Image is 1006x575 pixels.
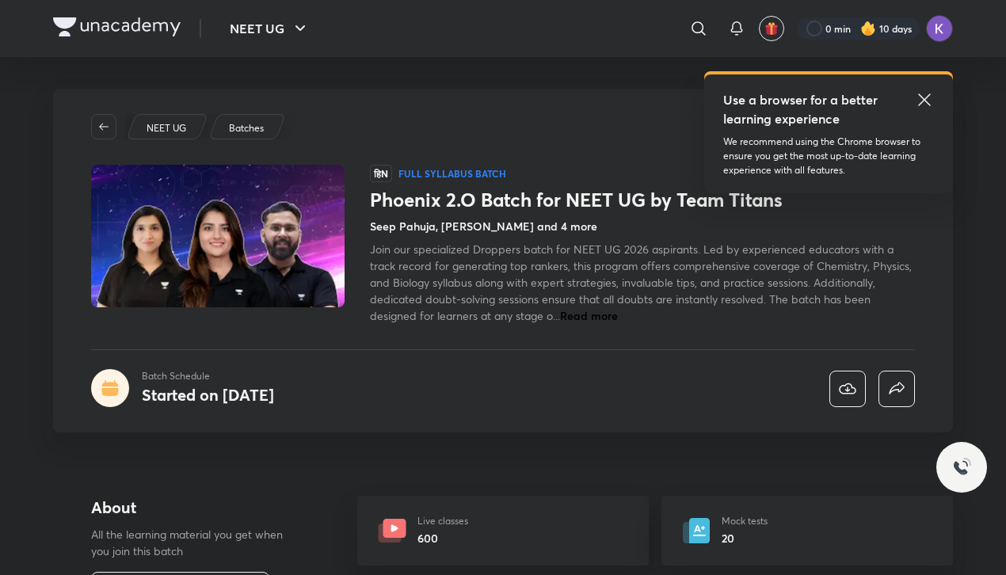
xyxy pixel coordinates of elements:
[764,21,779,36] img: avatar
[144,121,189,135] a: NEET UG
[723,90,881,128] h5: Use a browser for a better learning experience
[560,308,618,323] span: Read more
[417,514,468,528] p: Live classes
[227,121,267,135] a: Batches
[220,13,319,44] button: NEET UG
[89,163,347,309] img: Thumbnail
[370,165,392,182] span: हिN
[91,526,295,559] p: All the learning material you get when you join this batch
[370,188,915,211] h1: Phoenix 2.O Batch for NEET UG by Team Titans
[142,369,274,383] p: Batch Schedule
[91,496,307,520] h4: About
[229,121,264,135] p: Batches
[417,530,468,546] h6: 600
[952,458,971,477] img: ttu
[147,121,186,135] p: NEET UG
[722,514,768,528] p: Mock tests
[370,218,597,234] h4: Seep Pahuja, [PERSON_NAME] and 4 more
[142,384,274,406] h4: Started on [DATE]
[53,17,181,36] img: Company Logo
[759,16,784,41] button: avatar
[926,15,953,42] img: Koyna Rana
[860,21,876,36] img: streak
[723,135,934,177] p: We recommend using the Chrome browser to ensure you get the most up-to-date learning experience w...
[398,167,506,180] p: Full Syllabus Batch
[722,530,768,546] h6: 20
[370,242,912,323] span: Join our specialized Droppers batch for NEET UG 2026 aspirants. Led by experienced educators with...
[53,17,181,40] a: Company Logo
